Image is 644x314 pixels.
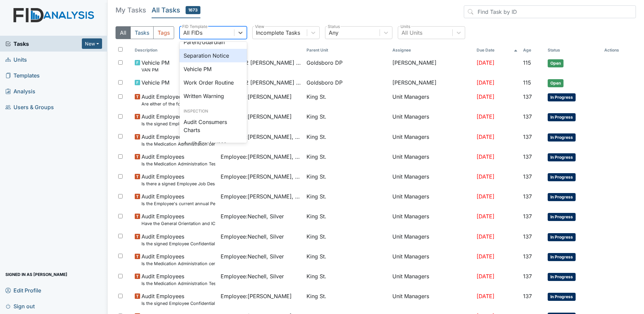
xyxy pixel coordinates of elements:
span: Employee : [PERSON_NAME], Uniququa [221,192,301,200]
h5: All Tasks [152,5,200,15]
th: Toggle SortBy [132,44,218,56]
td: Unit Managers [390,90,474,110]
div: Separation Notice [180,49,247,62]
button: All [116,26,131,39]
span: Vehicle PM VAN PM [141,59,169,73]
span: Sign out [5,301,35,311]
span: [DATE] [477,113,494,120]
th: Toggle SortBy [304,44,390,56]
h5: My Tasks [116,5,146,15]
span: Audit Employees Is the Medication Administration Test and 2 observation checklist (hire after 10/... [141,153,215,167]
small: Is the Medication Administration certificate found in the file? [141,260,215,267]
span: Units [5,54,27,65]
span: [DATE] [477,153,494,160]
div: Written Warning [180,89,247,103]
span: Employee : Nechell, Silver [221,212,284,220]
span: Asset : 2012 [PERSON_NAME] 07541 [221,78,301,87]
td: Unit Managers [390,289,474,309]
span: [DATE] [477,173,494,180]
td: [PERSON_NAME] [390,76,474,90]
span: 137 [523,233,532,240]
span: [DATE] [477,133,494,140]
span: Audit Employees Is the signed Employee Confidentiality Agreement in the file (HIPPA)? [141,232,215,247]
div: Inspection [180,108,247,114]
span: [DATE] [477,233,494,240]
span: Audit Employees Is the signed Employee Confidentiality Agreement in the file (HIPPA)? [141,292,215,307]
span: King St. [307,212,326,220]
span: 137 [523,273,532,280]
div: Incomplete Tasks [256,29,300,37]
div: Audit Employees [180,137,247,150]
span: Audit Employees Have the General Orientation and ICF Orientation forms been completed? [141,212,215,227]
span: 137 [523,213,532,220]
span: [DATE] [477,273,494,280]
td: Unit Managers [390,170,474,190]
span: Tasks [5,40,82,48]
td: Unit Managers [390,190,474,210]
span: [DATE] [477,93,494,100]
span: [DATE] [477,79,494,86]
span: 115 [523,59,531,66]
input: Find Task by ID [464,5,636,18]
button: New [82,38,102,49]
small: Is the Medication Administration Test and 2 observation checklist (hire after 10/07) found in the... [141,161,215,167]
small: Are either of the following in the file? "Consumer Report Release Forms" and the "MVR Disclosure ... [141,101,215,107]
span: Audit Employees Is the Medication Administration certificate found in the file? [141,252,215,267]
span: [DATE] [477,59,494,66]
td: Unit Managers [390,270,474,289]
span: King St. [307,292,326,300]
th: Actions [602,44,635,56]
span: Employee : Nechell, Silver [221,272,284,280]
small: Is the signed Employee Confidentiality Agreement in the file (HIPPA)? [141,300,215,307]
small: VAN PM [141,67,169,73]
span: Audit Employees Is the Medication Administration Test and 2 observation checklist (hire after 10/... [141,272,215,287]
span: In Progress [548,153,576,161]
div: Type filter [116,26,174,39]
span: Employee : Nechell, Silver [221,252,284,260]
span: In Progress [548,253,576,261]
span: Templates [5,70,40,81]
span: Audit Employees Is there a signed Employee Job Description in the file for the employee's current... [141,172,215,187]
small: Is there a signed Employee Job Description in the file for the employee's current position? [141,181,215,187]
span: 137 [523,113,532,120]
span: Users & Groups [5,102,54,112]
span: King St. [307,232,326,241]
small: Is the Medication Administration Test and 2 observation checklist (hire after 10/07) found in the... [141,280,215,287]
td: Unit Managers [390,250,474,270]
div: All Units [401,29,422,37]
span: 1673 [186,6,200,14]
span: 137 [523,293,532,300]
span: King St. [307,93,326,101]
span: In Progress [548,193,576,201]
span: Goldsboro DP [307,59,343,67]
span: Audit Employees Is the Medication Administration certificate found in the file? [141,133,215,147]
span: [DATE] [477,213,494,220]
th: Toggle SortBy [520,44,545,56]
span: In Progress [548,273,576,281]
span: Open [548,59,563,67]
small: Is the signed Employee Confidentiality Agreement in the file (HIPPA)? [141,121,215,127]
span: Open [548,79,563,87]
span: King St. [307,252,326,260]
div: Vehicle PM [180,62,247,76]
span: In Progress [548,173,576,181]
span: In Progress [548,113,576,121]
span: Edit Profile [5,285,41,295]
small: Is the signed Employee Confidentiality Agreement in the file (HIPPA)? [141,241,215,247]
span: King St. [307,113,326,121]
span: Signed in as [PERSON_NAME] [5,269,67,280]
span: King St. [307,133,326,141]
span: King St. [307,192,326,200]
span: Employee : [PERSON_NAME], Uniququa [221,133,301,141]
span: King St. [307,172,326,181]
span: Analysis [5,86,35,96]
small: Is the Medication Administration certificate found in the file? [141,141,215,147]
td: Unit Managers [390,130,474,150]
small: Have the General Orientation and ICF Orientation forms been completed? [141,220,215,227]
span: Vehicle PM [141,78,169,87]
td: Unit Managers [390,150,474,170]
span: Employee : [PERSON_NAME] [221,292,292,300]
small: Is the Employee's current annual Performance Evaluation on file? [141,200,215,207]
span: Audit Employees Is the signed Employee Confidentiality Agreement in the file (HIPPA)? [141,113,215,127]
span: Employee : [PERSON_NAME] [221,93,292,101]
